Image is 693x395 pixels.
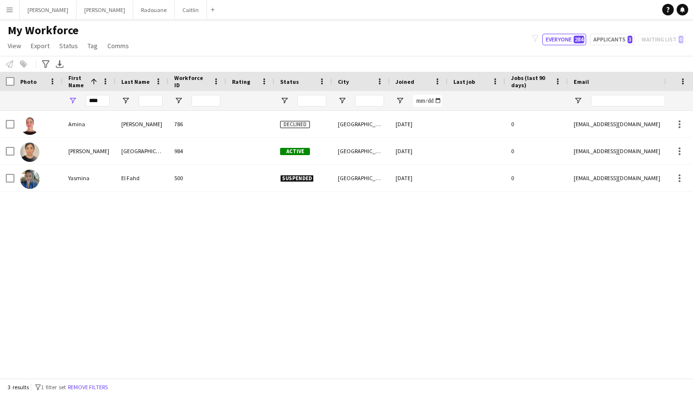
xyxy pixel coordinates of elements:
[4,39,25,52] a: View
[574,96,582,105] button: Open Filter Menu
[27,39,53,52] a: Export
[41,383,66,391] span: 1 filter set
[8,41,21,50] span: View
[280,121,310,128] span: Declined
[297,95,326,106] input: Status Filter Input
[168,111,226,137] div: 786
[20,78,37,85] span: Photo
[68,96,77,105] button: Open Filter Menu
[396,96,404,105] button: Open Filter Menu
[139,95,163,106] input: Last Name Filter Input
[332,165,390,191] div: [GEOGRAPHIC_DATA]
[63,138,115,164] div: [PERSON_NAME]
[168,165,226,191] div: 500
[453,78,475,85] span: Last job
[103,39,133,52] a: Comms
[121,96,130,105] button: Open Filter Menu
[121,78,150,85] span: Last Name
[40,58,51,70] app-action-btn: Advanced filters
[55,39,82,52] a: Status
[390,111,448,137] div: [DATE]
[332,111,390,137] div: [GEOGRAPHIC_DATA]
[66,382,110,393] button: Remove filters
[413,95,442,106] input: Joined Filter Input
[280,96,289,105] button: Open Filter Menu
[232,78,250,85] span: Rating
[59,41,78,50] span: Status
[115,111,168,137] div: [PERSON_NAME]
[20,0,77,19] button: [PERSON_NAME]
[338,96,346,105] button: Open Filter Menu
[107,41,129,50] span: Comms
[168,138,226,164] div: 984
[390,138,448,164] div: [DATE]
[280,78,299,85] span: Status
[63,165,115,191] div: Yasmina
[20,143,39,162] img: Mina Sabah
[84,39,102,52] a: Tag
[115,165,168,191] div: El Fahd
[77,0,133,19] button: [PERSON_NAME]
[115,138,168,164] div: [GEOGRAPHIC_DATA]
[280,148,310,155] span: Active
[590,34,634,45] button: Applicants3
[192,95,220,106] input: Workforce ID Filter Input
[511,74,551,89] span: Jobs (last 90 days)
[88,41,98,50] span: Tag
[63,111,115,137] div: Amina
[31,41,50,50] span: Export
[355,95,384,106] input: City Filter Input
[505,165,568,191] div: 0
[20,170,39,189] img: Yasmina El Fahd
[86,95,110,106] input: First Name Filter Input
[574,78,589,85] span: Email
[542,34,586,45] button: Everyone284
[505,138,568,164] div: 0
[174,96,183,105] button: Open Filter Menu
[175,0,207,19] button: Caitlin
[505,111,568,137] div: 0
[396,78,414,85] span: Joined
[20,116,39,135] img: Amina Mahdani
[133,0,175,19] button: Radouane
[574,36,584,43] span: 284
[332,138,390,164] div: [GEOGRAPHIC_DATA]
[280,175,314,182] span: Suspended
[390,165,448,191] div: [DATE]
[628,36,632,43] span: 3
[174,74,209,89] span: Workforce ID
[68,74,87,89] span: First Name
[338,78,349,85] span: City
[54,58,65,70] app-action-btn: Export XLSX
[8,23,78,38] span: My Workforce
